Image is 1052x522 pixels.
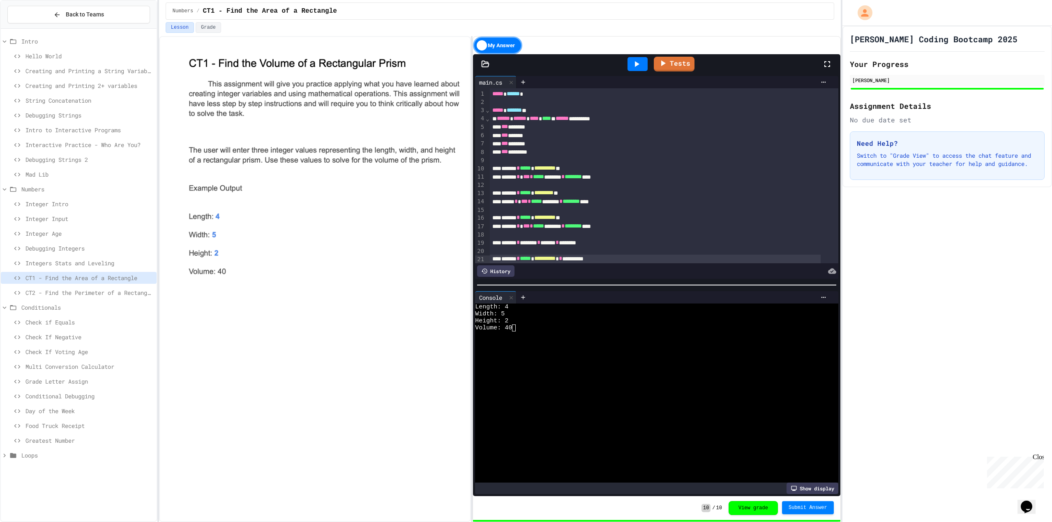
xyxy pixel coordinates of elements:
span: Height: 2 [475,317,508,324]
span: Conditional Debugging [25,392,153,400]
div: Console [475,293,506,302]
span: Conditionals [21,303,153,312]
div: 21 [475,255,485,264]
span: 10 [701,504,711,512]
h2: Assignment Details [850,100,1045,112]
div: 4 [475,115,485,123]
div: 6 [475,131,485,140]
span: Submit Answer [789,504,827,511]
span: Greatest Number [25,436,153,445]
div: 17 [475,223,485,231]
span: String Concatenation [25,96,153,105]
div: Console [475,291,517,304]
div: 16 [475,214,485,222]
div: No due date set [850,115,1045,125]
div: 1 [475,90,485,98]
button: View grade [729,501,778,515]
span: / [196,8,199,14]
span: Integers Stats and Leveling [25,259,153,267]
span: Check if Equals [25,318,153,327]
div: 20 [475,247,485,255]
span: Check If Negative [25,333,153,341]
a: Tests [654,57,694,71]
div: 14 [475,198,485,206]
span: Creating and Printing a String Variable [25,67,153,75]
span: Food Truck Receipt [25,421,153,430]
span: Integer Age [25,229,153,238]
div: 13 [475,189,485,198]
span: Length: 4 [475,304,508,310]
span: Intro to Interactive Programs [25,126,153,134]
button: Back to Teams [7,6,150,23]
div: My Account [849,3,874,22]
span: Integer Intro [25,200,153,208]
div: 2 [475,98,485,106]
span: Width: 5 [475,310,505,317]
div: 10 [475,165,485,173]
div: 11 [475,173,485,181]
span: Intro [21,37,153,46]
span: Back to Teams [66,10,104,19]
div: 9 [475,156,485,165]
h3: Need Help? [857,138,1038,148]
div: Chat with us now!Close [3,3,57,52]
span: / [712,505,715,511]
span: 10 [716,505,722,511]
span: Numbers [21,185,153,193]
span: Debugging Integers [25,244,153,253]
span: Volume: 40 [475,324,512,331]
div: Show display [787,483,838,494]
iframe: chat widget [1017,489,1044,514]
div: main.cs [475,78,506,87]
span: Debugging Strings [25,111,153,120]
span: Interactive Practice - Who Are You? [25,140,153,149]
span: Creating and Printing 2+ variables [25,81,153,90]
div: History [477,265,514,277]
h2: Your Progress [850,58,1045,70]
iframe: chat widget [984,453,1044,488]
button: Grade [196,22,221,33]
span: Numbers [173,8,193,14]
span: CT1 - Find the Area of a Rectangle [203,6,337,16]
span: Loops [21,451,153,460]
div: 18 [475,231,485,239]
span: CT1 - Find the Area of a Rectangle [25,274,153,282]
div: 8 [475,148,485,156]
h1: [PERSON_NAME] Coding Bootcamp 2025 [850,33,1017,45]
div: 19 [475,239,485,247]
span: Fold line [485,115,489,122]
div: 12 [475,181,485,189]
p: Switch to "Grade View" to access the chat feature and communicate with your teacher for help and ... [857,152,1038,168]
div: [PERSON_NAME] [852,76,1042,84]
div: 3 [475,106,485,115]
span: Hello World [25,52,153,60]
span: Grade Letter Assign [25,377,153,386]
span: Debugging Strings 2 [25,155,153,164]
span: Day of the Week [25,407,153,415]
button: Lesson [166,22,194,33]
div: 7 [475,140,485,148]
button: Submit Answer [782,501,834,514]
span: Fold line [485,107,489,113]
span: Multi Conversion Calculator [25,362,153,371]
div: 15 [475,206,485,214]
div: main.cs [475,76,517,88]
div: 5 [475,123,485,131]
span: Mad Lib [25,170,153,179]
span: Check If Voting Age [25,347,153,356]
span: Integer Input [25,214,153,223]
span: CT2 - Find the Perimeter of a Rectangle [25,288,153,297]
